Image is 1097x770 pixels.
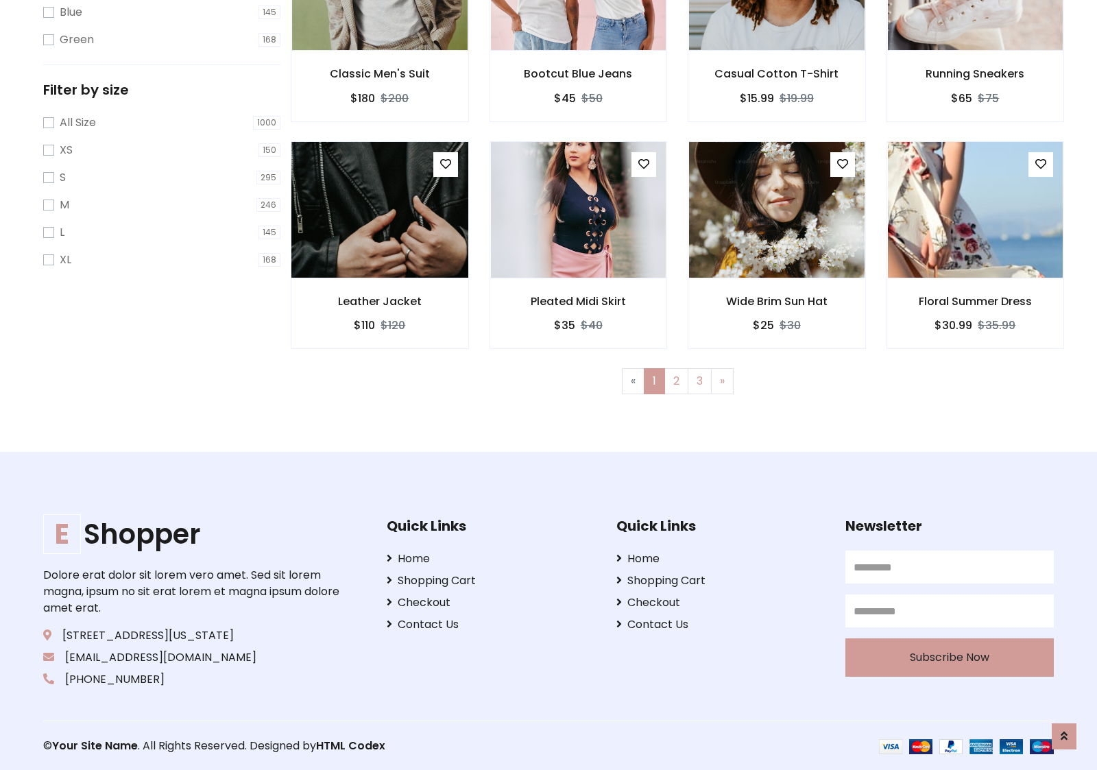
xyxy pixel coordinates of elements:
[43,518,343,551] h1: Shopper
[256,171,280,184] span: 295
[387,518,595,534] h5: Quick Links
[258,143,280,157] span: 150
[845,638,1054,677] button: Subscribe Now
[387,594,595,611] a: Checkout
[291,67,468,80] h6: Classic Men's Suit
[60,32,94,48] label: Green
[490,295,667,308] h6: Pleated Midi Skirt
[43,627,343,644] p: [STREET_ADDRESS][US_STATE]
[688,368,712,394] a: 3
[291,295,468,308] h6: Leather Jacket
[52,738,138,754] a: Your Site Name
[887,67,1064,80] h6: Running Sneakers
[253,116,280,130] span: 1000
[616,616,825,633] a: Contact Us
[354,319,375,332] h6: $110
[664,368,688,394] a: 2
[887,295,1064,308] h6: Floral Summer Dress
[753,319,774,332] h6: $25
[554,92,576,105] h6: $45
[60,115,96,131] label: All Size
[60,169,66,186] label: S
[258,5,280,19] span: 145
[490,67,667,80] h6: Bootcut Blue Jeans
[951,92,972,105] h6: $65
[43,82,280,98] h5: Filter by size
[935,319,972,332] h6: $30.99
[554,319,575,332] h6: $35
[350,92,375,105] h6: $180
[60,224,64,241] label: L
[43,567,343,616] p: Dolore erat dolor sit lorem vero amet. Sed sit lorem magna, ipsum no sit erat lorem et magna ipsu...
[316,738,385,754] a: HTML Codex
[60,142,73,158] label: XS
[845,518,1054,534] h5: Newsletter
[43,518,343,551] a: EShopper
[616,594,825,611] a: Checkout
[43,738,548,754] p: © . All Rights Reserved. Designed by
[688,67,865,80] h6: Casual Cotton T-Shirt
[387,573,595,589] a: Shopping Cart
[616,518,825,534] h5: Quick Links
[43,514,81,554] span: E
[301,368,1054,394] nav: Page navigation
[978,317,1015,333] del: $35.99
[60,4,82,21] label: Blue
[387,551,595,567] a: Home
[258,33,280,47] span: 168
[644,368,665,394] a: 1
[258,226,280,239] span: 145
[387,616,595,633] a: Contact Us
[616,551,825,567] a: Home
[258,253,280,267] span: 168
[780,317,801,333] del: $30
[711,368,734,394] a: Next
[43,671,343,688] p: [PHONE_NUMBER]
[978,91,999,106] del: $75
[780,91,814,106] del: $19.99
[581,317,603,333] del: $40
[43,649,343,666] p: [EMAIL_ADDRESS][DOMAIN_NAME]
[381,91,409,106] del: $200
[60,197,69,213] label: M
[688,295,865,308] h6: Wide Brim Sun Hat
[616,573,825,589] a: Shopping Cart
[381,317,405,333] del: $120
[581,91,603,106] del: $50
[60,252,71,268] label: XL
[740,92,774,105] h6: $15.99
[256,198,280,212] span: 246
[720,373,725,389] span: »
